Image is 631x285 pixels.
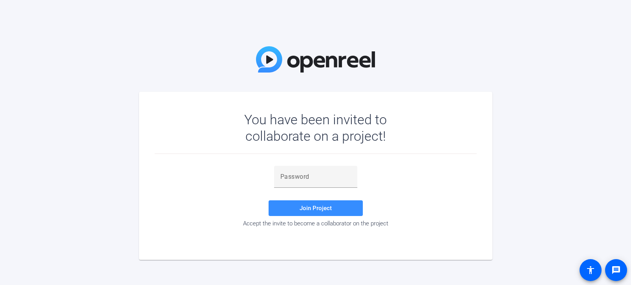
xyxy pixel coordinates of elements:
[611,265,621,275] mat-icon: message
[586,265,595,275] mat-icon: accessibility
[300,205,332,212] span: Join Project
[269,200,363,216] button: Join Project
[155,220,477,227] div: Accept the invite to become a collaborator on the project
[256,46,375,73] img: OpenReel Logo
[221,111,410,144] div: You have been invited to collaborate on a project!
[280,172,351,182] input: Password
